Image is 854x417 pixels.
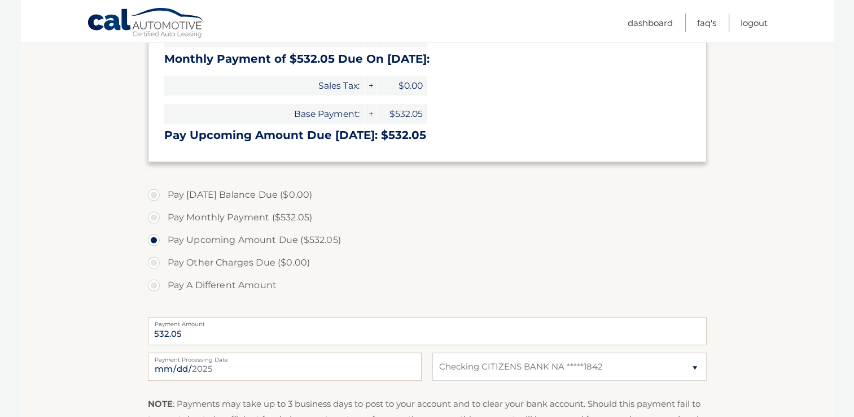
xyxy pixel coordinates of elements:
span: Base Payment: [164,104,364,124]
h3: Monthly Payment of $532.05 Due On [DATE]: [164,52,690,66]
label: Pay Upcoming Amount Due ($532.05) [148,229,707,251]
span: Sales Tax: [164,76,364,95]
label: Pay Monthly Payment ($532.05) [148,206,707,229]
a: Cal Automotive [87,7,205,40]
a: Dashboard [628,14,673,32]
a: Logout [741,14,768,32]
span: $532.05 [376,104,427,124]
label: Pay A Different Amount [148,274,707,297]
label: Payment Amount [148,317,707,326]
h3: Pay Upcoming Amount Due [DATE]: $532.05 [164,128,690,142]
label: Pay Other Charges Due ($0.00) [148,251,707,274]
span: $0.00 [376,76,427,95]
input: Payment Amount [148,317,707,345]
a: FAQ's [697,14,716,32]
input: Payment Date [148,353,422,381]
label: Payment Processing Date [148,353,422,362]
label: Pay [DATE] Balance Due ($0.00) [148,184,707,206]
strong: NOTE [148,398,173,409]
span: + [365,104,376,124]
span: + [365,76,376,95]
